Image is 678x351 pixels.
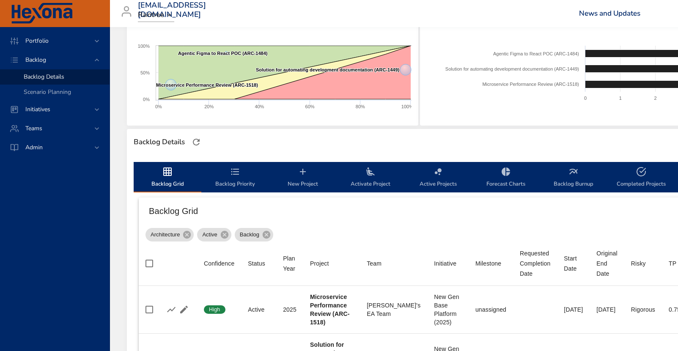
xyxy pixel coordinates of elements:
span: Backlog [19,56,53,64]
span: Scenario Planning [24,88,71,96]
h3: [EMAIL_ADDRESS][DOMAIN_NAME] [138,1,206,19]
div: [DATE] [596,305,617,314]
text: Solution for automating development documentation (ARC-1449) [256,67,400,72]
text: 60% [305,104,315,109]
div: Active [248,305,269,314]
div: Risky [631,258,646,269]
text: 100% [138,44,150,49]
div: Raintree [138,8,174,22]
div: Sort [367,258,382,269]
div: Sort [434,258,456,269]
span: Teams [19,124,49,132]
span: Team [367,258,420,269]
span: Project [310,258,353,269]
span: Active [197,230,222,239]
span: Architecture [145,230,185,239]
text: Microservice Performance Review (ARC-1518) [482,82,579,87]
div: Start Date [564,253,583,274]
text: 1 [619,96,622,101]
div: Backlog Details [131,135,187,149]
text: 0% [143,97,150,102]
text: Agentic Figma to React POC (ARC-1484) [493,51,579,56]
text: Microservice Performance Review (ARC-1518) [156,82,258,88]
span: Admin [19,143,49,151]
span: Activate Project [342,167,399,189]
div: 2025 [283,305,296,314]
div: Requested Completion Date [520,248,550,279]
button: Refresh Page [190,136,203,148]
div: New Gen Base Platform (2025) [434,293,462,326]
div: Sort [204,258,234,269]
div: Project [310,258,329,269]
text: 100% [401,104,413,109]
b: Microservice Performance Review (ARC-1518) [310,293,350,326]
span: Portfolio [19,37,55,45]
span: Risky [631,258,655,269]
text: 0 [584,96,587,101]
div: Team [367,258,382,269]
div: Sort [669,258,676,269]
div: Backlog [235,228,273,241]
button: Edit Project Details [178,303,190,316]
text: 40% [255,104,264,109]
div: TP [669,258,676,269]
div: Active [197,228,231,241]
span: New Project [274,167,332,189]
text: 80% [356,104,365,109]
div: Plan Year [283,253,296,274]
span: High [204,306,225,313]
div: Sort [564,253,583,274]
img: Hexona [10,3,74,24]
a: News and Updates [579,8,640,18]
div: Milestone [475,258,501,269]
div: Sort [520,248,550,279]
span: Backlog Priority [206,167,264,189]
span: Backlog [235,230,264,239]
div: Confidence [204,258,234,269]
div: [DATE] [564,305,583,314]
div: Sort [631,258,646,269]
div: Rigorous [631,305,655,314]
span: Active Project Progress [134,19,412,27]
div: Sort [596,248,617,279]
div: Architecture [145,228,194,241]
span: Backlog Details [24,73,64,81]
span: Status [248,258,269,269]
div: Original End Date [596,248,617,279]
div: Sort [310,258,329,269]
text: Agentic Figma to React POC (ARC-1484) [178,51,268,56]
span: Initiatives [19,105,57,113]
button: Show Burnup [165,303,178,316]
div: Sort [283,253,296,274]
span: Completed Projects [612,167,670,189]
span: Active Projects [409,167,467,189]
span: Initiative [434,258,462,269]
span: Backlog Grid [139,167,196,189]
span: Backlog Burnup [545,167,602,189]
text: 20% [204,104,214,109]
div: [PERSON_NAME]'s EA Team [367,301,420,318]
span: Milestone [475,258,506,269]
text: Solution for automating development documentation (ARC-1449) [445,66,579,71]
text: 50% [140,70,150,75]
div: Sort [248,258,265,269]
span: Forecast Charts [477,167,535,189]
div: unassigned [475,305,506,314]
text: 0% [155,104,162,109]
div: Initiative [434,258,456,269]
text: 2 [654,96,656,101]
div: Status [248,258,265,269]
div: Sort [475,258,501,269]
